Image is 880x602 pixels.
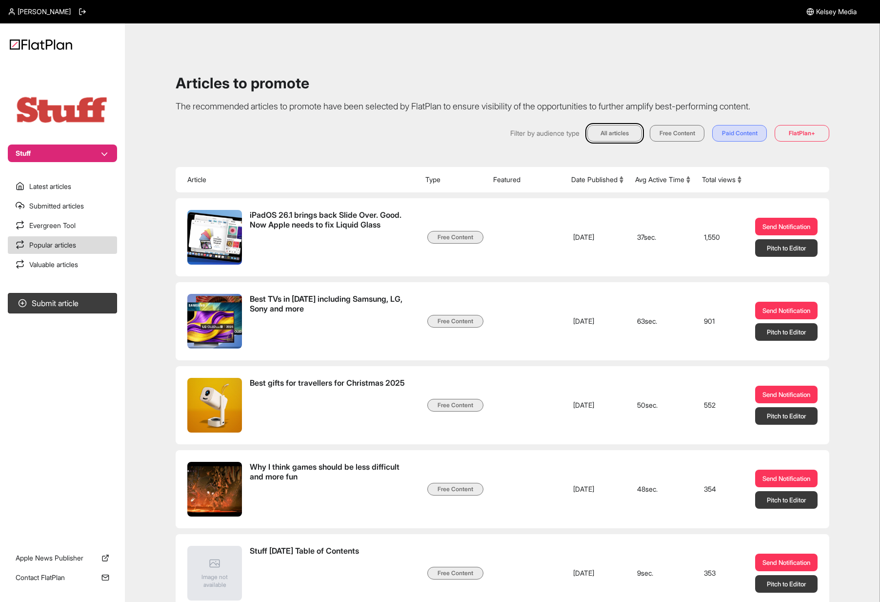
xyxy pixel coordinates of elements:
[8,217,117,234] a: Evergreen Tool
[250,462,400,481] span: Why I think games should be less difficult and more fun
[571,175,623,185] button: Date Published
[696,450,747,528] td: 354
[755,239,818,257] button: Pitch to Editor
[775,125,829,142] button: FlatPlan+
[193,573,236,589] span: Image not available
[250,378,405,388] span: Best gifts for travellers for Christmas 2025
[565,366,629,444] td: [DATE]
[816,7,857,17] span: Kelsey Media
[187,462,242,517] img: Why I think games should be less difficult and more fun
[250,546,359,601] span: Stuff November 2025 Table of Contents
[427,483,483,496] span: Free Content
[755,554,818,571] a: Send Notification
[187,378,412,433] a: Best gifts for travellers for Christmas 2025
[755,575,818,593] button: Pitch to Editor
[565,282,629,360] td: [DATE]
[696,198,747,276] td: 1,550
[629,282,696,360] td: 63 sec.
[176,100,829,113] p: The recommended articles to promote have been selected by FlatPlan to ensure visibility of the op...
[510,128,580,138] span: Filter by audience type
[187,210,412,265] a: iPadOS 26.1 brings back Slide Over. Good. Now Apple needs to fix Liquid Glass
[8,256,117,273] a: Valuable articles
[10,39,72,50] img: Logo
[696,366,747,444] td: 552
[755,218,818,235] a: Send Notification
[250,462,412,517] span: Why I think games should be less difficult and more fun
[8,145,117,162] button: Stuff
[187,378,242,433] img: Best gifts for travellers for Christmas 2025
[696,282,747,360] td: 901
[629,198,696,276] td: 37 sec.
[755,386,818,403] a: Send Notification
[565,198,629,276] td: [DATE]
[755,470,818,487] a: Send Notification
[8,197,117,215] a: Submitted articles
[187,294,242,349] img: Best TVs in 2025 including Samsung, LG, Sony and more
[8,236,117,254] a: Popular articles
[650,125,704,142] button: Free Content
[8,178,117,195] a: Latest articles
[250,294,412,349] span: Best TVs in 2025 including Samsung, LG, Sony and more
[755,407,818,425] button: Pitch to Editor
[187,546,412,601] a: Image not availableStuff [DATE] Table of Contents
[176,74,829,92] h1: Articles to promote
[427,315,483,328] span: Free Content
[629,450,696,528] td: 48 sec.
[187,462,412,517] a: Why I think games should be less difficult and more fun
[755,491,818,509] button: Pitch to Editor
[702,175,741,185] button: Total views
[8,293,117,313] button: Submit article
[755,302,818,319] a: Send Notification
[420,167,487,192] th: Type
[635,175,690,185] button: Avg Active Time
[755,323,818,341] button: Pitch to Editor
[187,210,242,265] img: iPadOS 26.1 brings back Slide Over. Good. Now Apple needs to fix Liquid Glass
[427,231,483,244] span: Free Content
[250,210,401,229] span: iPadOS 26.1 brings back Slide Over. Good. Now Apple needs to fix Liquid Glass
[14,95,111,125] img: Publication Logo
[565,450,629,528] td: [DATE]
[187,294,412,349] a: Best TVs in [DATE] including Samsung, LG, Sony and more
[250,378,405,433] span: Best gifts for travellers for Christmas 2025
[712,125,767,142] button: Paid Content
[250,210,412,265] span: iPadOS 26.1 brings back Slide Over. Good. Now Apple needs to fix Liquid Glass
[629,366,696,444] td: 50 sec.
[8,549,117,567] a: Apple News Publisher
[427,399,483,412] span: Free Content
[8,569,117,586] a: Contact FlatPlan
[587,125,642,142] button: All articles
[487,167,565,192] th: Featured
[250,546,359,556] span: Stuff [DATE] Table of Contents
[250,294,402,313] span: Best TVs in [DATE] including Samsung, LG, Sony and more
[176,167,420,192] th: Article
[427,567,483,580] span: Free Content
